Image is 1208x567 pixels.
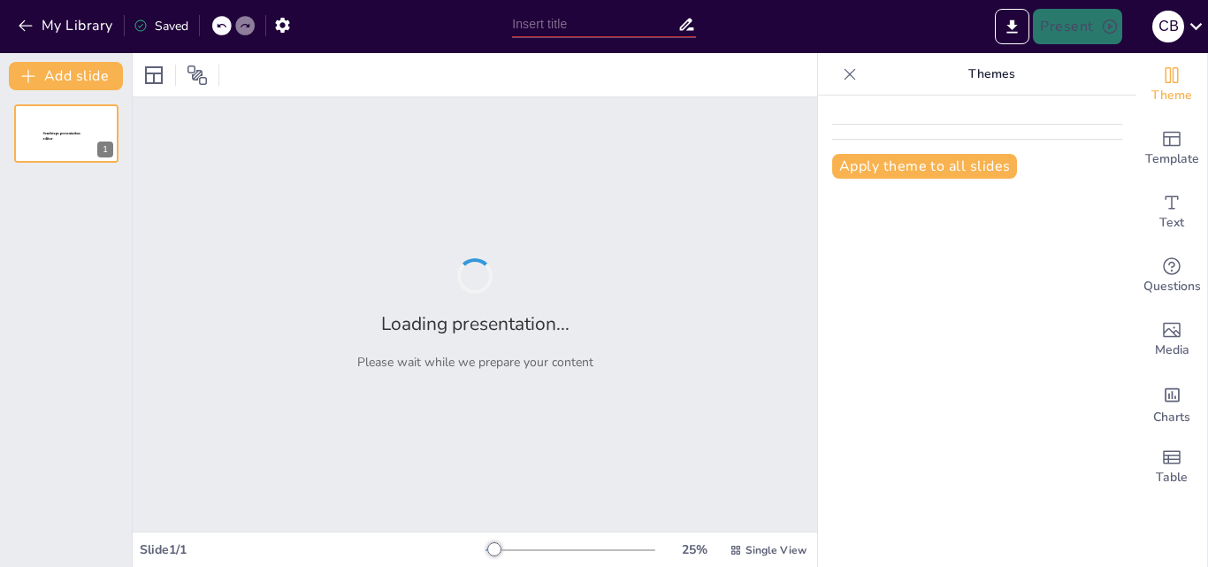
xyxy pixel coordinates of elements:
[1153,408,1190,427] span: Charts
[1136,308,1207,372] div: Add images, graphics, shapes or video
[1156,468,1188,487] span: Table
[187,65,208,86] span: Position
[140,541,485,558] div: Slide 1 / 1
[1136,244,1207,308] div: Get real-time input from your audience
[864,53,1119,96] p: Themes
[745,543,807,557] span: Single View
[1033,9,1121,44] button: Present
[140,61,168,89] div: Layout
[832,154,1017,179] button: Apply theme to all slides
[1136,117,1207,180] div: Add ready made slides
[134,18,188,34] div: Saved
[512,11,677,37] input: Insert title
[673,541,715,558] div: 25 %
[13,11,120,40] button: My Library
[9,62,123,90] button: Add slide
[1152,11,1184,42] div: c B
[1143,277,1201,296] span: Questions
[1152,9,1184,44] button: c B
[1136,53,1207,117] div: Change the overall theme
[995,9,1029,44] button: Export to PowerPoint
[381,311,570,336] h2: Loading presentation...
[97,142,113,157] div: 1
[1136,435,1207,499] div: Add a table
[1151,86,1192,105] span: Theme
[1155,341,1189,360] span: Media
[1136,180,1207,244] div: Add text boxes
[1145,149,1199,169] span: Template
[1159,213,1184,233] span: Text
[14,104,119,163] div: 1
[43,132,80,142] span: Sendsteps presentation editor
[1136,372,1207,435] div: Add charts and graphs
[357,354,593,371] p: Please wait while we prepare your content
